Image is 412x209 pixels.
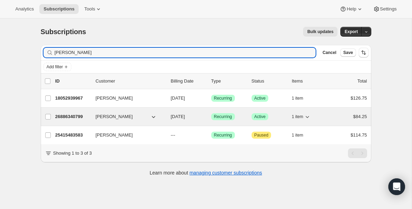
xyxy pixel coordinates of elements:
div: Items [292,78,327,85]
p: Showing 1 to 3 of 3 [53,150,92,157]
span: $126.75 [351,95,367,101]
button: [PERSON_NAME] [92,130,161,141]
button: Help [335,4,367,14]
span: Analytics [15,6,34,12]
p: Learn more about [150,169,262,176]
span: Settings [380,6,397,12]
span: [PERSON_NAME] [96,95,133,102]
span: $84.25 [353,114,367,119]
button: Settings [369,4,401,14]
span: Save [343,50,353,55]
button: Tools [80,4,106,14]
span: Export [344,29,358,34]
span: Active [254,114,266,119]
span: --- [171,132,175,138]
div: Open Intercom Messenger [388,178,405,195]
p: 18052939967 [55,95,90,102]
span: 1 item [292,114,303,119]
span: Active [254,95,266,101]
div: 25415483583[PERSON_NAME]---SuccessRecurringAttentionPaused1 item$114.75 [55,130,367,140]
span: Cancel [323,50,336,55]
p: Total [357,78,367,85]
button: Sort the results [359,48,369,57]
button: 1 item [292,112,311,122]
span: Paused [254,132,269,138]
div: 18052939967[PERSON_NAME][DATE]SuccessRecurringSuccessActive1 item$126.75 [55,93,367,103]
button: Bulk updates [303,27,338,37]
div: 26886340799[PERSON_NAME][DATE]SuccessRecurringSuccessActive1 item$84.25 [55,112,367,122]
button: [PERSON_NAME] [92,111,161,122]
p: Billing Date [171,78,206,85]
p: Customer [96,78,165,85]
button: Add filter [43,63,71,71]
span: Help [347,6,356,12]
span: Subscriptions [43,6,74,12]
input: Filter subscribers [55,48,316,57]
span: Recurring [214,132,232,138]
span: 1 item [292,132,303,138]
button: Cancel [320,48,339,57]
p: 26886340799 [55,113,90,120]
button: 1 item [292,93,311,103]
p: Status [252,78,286,85]
p: 25415483583 [55,132,90,139]
span: Subscriptions [41,28,86,36]
button: 1 item [292,130,311,140]
nav: Pagination [348,148,367,158]
span: $114.75 [351,132,367,138]
p: ID [55,78,90,85]
button: Export [340,27,362,37]
span: Tools [84,6,95,12]
span: [DATE] [171,114,185,119]
button: Save [340,48,356,57]
div: IDCustomerBilling DateTypeStatusItemsTotal [55,78,367,85]
span: [PERSON_NAME] [96,113,133,120]
button: Analytics [11,4,38,14]
span: Recurring [214,95,232,101]
span: Add filter [47,64,63,70]
span: [DATE] [171,95,185,101]
a: managing customer subscriptions [189,170,262,176]
div: Type [211,78,246,85]
span: [PERSON_NAME] [96,132,133,139]
button: [PERSON_NAME] [92,93,161,104]
span: Bulk updates [307,29,333,34]
button: Subscriptions [39,4,79,14]
span: Recurring [214,114,232,119]
span: 1 item [292,95,303,101]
